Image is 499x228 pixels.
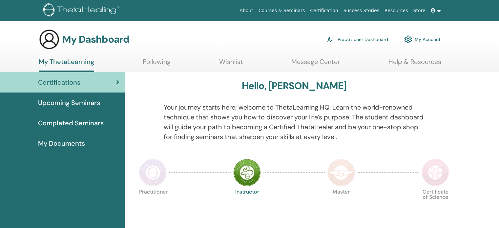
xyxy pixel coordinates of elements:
[233,189,261,217] p: Instructor
[388,58,441,71] a: Help & Resources
[291,58,340,71] a: Message Center
[327,32,388,47] a: Practitioner Dashboard
[237,5,256,17] a: About
[38,118,104,128] span: Completed Seminars
[422,189,449,217] p: Certificate of Science
[382,5,411,17] a: Resources
[39,29,60,50] img: generic-user-icon.jpg
[242,80,347,92] h3: Hello, [PERSON_NAME]
[164,102,425,142] p: Your journey starts here; welcome to ThetaLearning HQ. Learn the world-renowned technique that sh...
[62,33,129,45] h3: My Dashboard
[404,32,441,47] a: My Account
[43,3,122,18] img: logo.png
[341,5,382,17] a: Success Stories
[422,159,449,186] img: Certificate of Science
[139,159,167,186] img: Practitioner
[233,159,261,186] img: Instructor
[327,189,355,217] p: Master
[143,58,171,71] a: Following
[327,36,335,42] img: chalkboard-teacher.svg
[139,189,167,217] p: Practitioner
[307,5,341,17] a: Certification
[327,159,355,186] img: Master
[39,58,94,72] a: My ThetaLearning
[256,5,308,17] a: Courses & Seminars
[411,5,428,17] a: Store
[38,77,80,87] span: Certifications
[404,34,412,45] img: cog.svg
[38,138,85,148] span: My Documents
[38,98,100,108] span: Upcoming Seminars
[219,58,243,71] a: Wishlist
